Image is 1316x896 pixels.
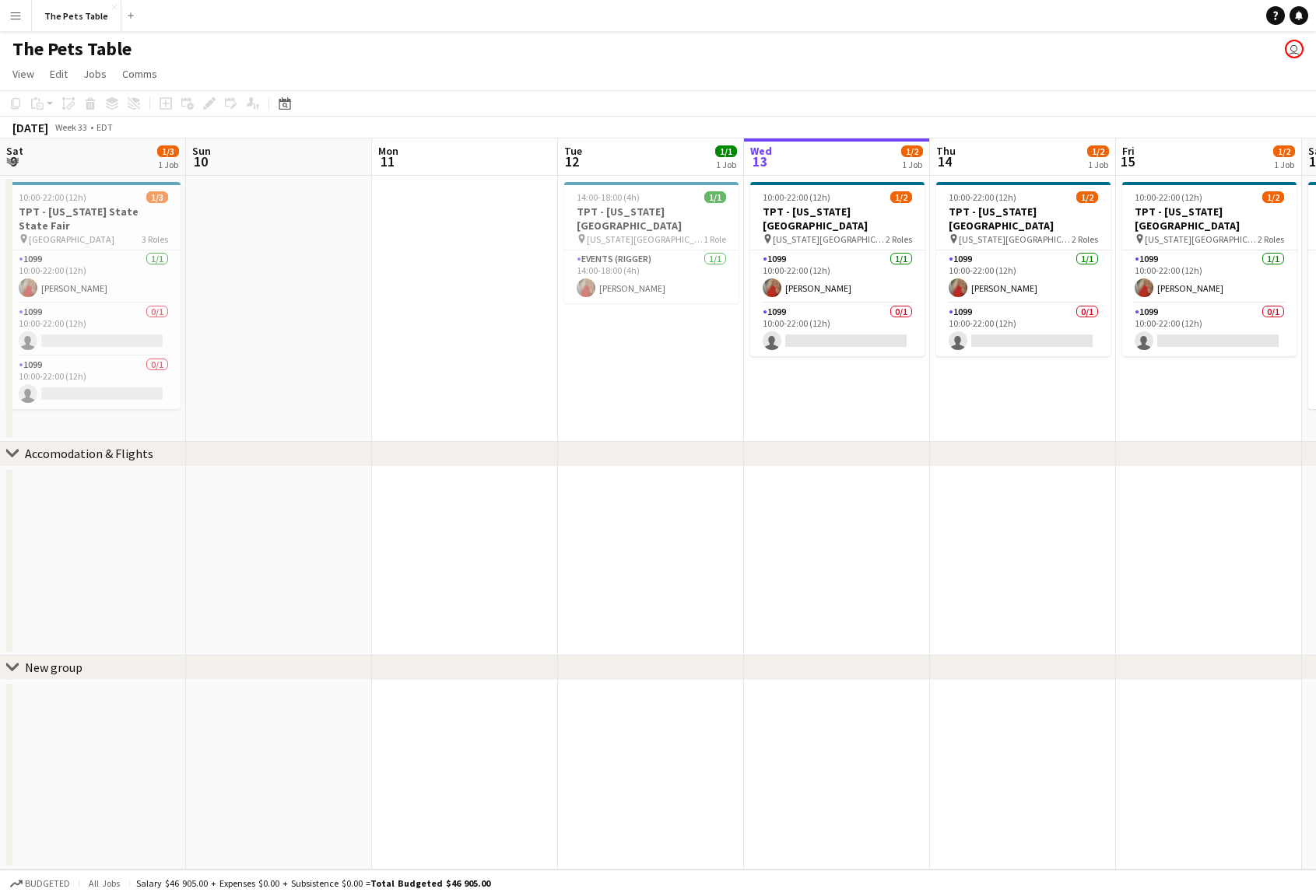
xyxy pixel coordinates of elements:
[8,875,72,892] button: Budgeted
[587,233,704,245] span: [US_STATE][GEOGRAPHIC_DATA]
[376,152,398,170] span: 11
[370,877,490,889] span: Total Budgeted $46 905.00
[1285,40,1304,58] app-user-avatar: Jamie Neale
[1122,144,1135,158] span: Fri
[116,64,163,84] a: Comms
[564,182,739,303] app-job-card: 14:00-18:00 (4h)1/1TPT - [US_STATE][GEOGRAPHIC_DATA] [US_STATE][GEOGRAPHIC_DATA]1 RoleEvents (Rig...
[4,152,23,170] span: 9
[51,121,90,133] span: Week 33
[50,67,68,81] span: Edit
[1076,191,1098,203] span: 1/2
[136,877,490,889] div: Salary $46 905.00 + Expenses $0.00 + Subsistence $0.00 =
[190,152,211,170] span: 10
[97,121,113,133] div: EDT
[12,120,48,135] div: [DATE]
[934,152,956,170] span: 14
[577,191,640,203] span: 14:00-18:00 (4h)
[564,205,739,233] h3: TPT - [US_STATE][GEOGRAPHIC_DATA]
[1072,233,1098,245] span: 2 Roles
[6,303,181,356] app-card-role: 10990/110:00-22:00 (12h)
[6,64,40,84] a: View
[6,144,23,158] span: Sat
[1145,233,1258,245] span: [US_STATE][GEOGRAPHIC_DATA]
[750,303,925,356] app-card-role: 10990/110:00-22:00 (12h)
[83,67,107,81] span: Jobs
[773,233,886,245] span: [US_STATE][GEOGRAPHIC_DATA]
[902,159,922,170] div: 1 Job
[704,191,726,203] span: 1/1
[936,205,1111,233] h3: TPT - [US_STATE][GEOGRAPHIC_DATA]
[959,233,1072,245] span: [US_STATE][GEOGRAPHIC_DATA]
[6,205,181,233] h3: TPT - [US_STATE] State State Fair
[77,64,113,84] a: Jobs
[1087,145,1109,157] span: 1/2
[886,233,912,245] span: 2 Roles
[6,356,181,409] app-card-role: 10990/110:00-22:00 (12h)
[936,144,956,158] span: Thu
[29,233,114,245] span: [GEOGRAPHIC_DATA]
[158,159,178,170] div: 1 Job
[25,446,153,461] div: Accomodation & Flights
[750,205,925,233] h3: TPT - [US_STATE][GEOGRAPHIC_DATA]
[750,182,925,356] app-job-card: 10:00-22:00 (12h)1/2TPT - [US_STATE][GEOGRAPHIC_DATA] [US_STATE][GEOGRAPHIC_DATA]2 Roles10991/110...
[86,877,123,889] span: All jobs
[142,233,168,245] span: 3 Roles
[715,145,737,157] span: 1/1
[19,191,86,203] span: 10:00-22:00 (12h)
[12,67,34,81] span: View
[25,878,70,889] span: Budgeted
[1122,182,1297,356] app-job-card: 10:00-22:00 (12h)1/2TPT - [US_STATE][GEOGRAPHIC_DATA] [US_STATE][GEOGRAPHIC_DATA]2 Roles10991/110...
[763,191,830,203] span: 10:00-22:00 (12h)
[1122,303,1297,356] app-card-role: 10990/110:00-22:00 (12h)
[192,144,211,158] span: Sun
[25,660,82,675] div: New group
[1122,250,1297,303] app-card-role: 10991/110:00-22:00 (12h)[PERSON_NAME]
[6,182,181,409] app-job-card: 10:00-22:00 (12h)1/3TPT - [US_STATE] State State Fair [GEOGRAPHIC_DATA]3 Roles10991/110:00-22:00 ...
[936,182,1111,356] app-job-card: 10:00-22:00 (12h)1/2TPT - [US_STATE][GEOGRAPHIC_DATA] [US_STATE][GEOGRAPHIC_DATA]2 Roles10991/110...
[122,67,157,81] span: Comms
[936,303,1111,356] app-card-role: 10990/110:00-22:00 (12h)
[12,37,132,61] h1: The Pets Table
[750,250,925,303] app-card-role: 10991/110:00-22:00 (12h)[PERSON_NAME]
[716,159,736,170] div: 1 Job
[44,64,74,84] a: Edit
[564,250,739,303] app-card-role: Events (Rigger)1/114:00-18:00 (4h)[PERSON_NAME]
[157,145,179,157] span: 1/3
[1262,191,1284,203] span: 1/2
[146,191,168,203] span: 1/3
[564,144,582,158] span: Tue
[1122,205,1297,233] h3: TPT - [US_STATE][GEOGRAPHIC_DATA]
[1135,191,1202,203] span: 10:00-22:00 (12h)
[1088,159,1108,170] div: 1 Job
[890,191,912,203] span: 1/2
[1120,152,1135,170] span: 15
[949,191,1016,203] span: 10:00-22:00 (12h)
[750,144,772,158] span: Wed
[378,144,398,158] span: Mon
[748,152,772,170] span: 13
[562,152,582,170] span: 12
[6,250,181,303] app-card-role: 10991/110:00-22:00 (12h)[PERSON_NAME]
[901,145,923,157] span: 1/2
[1258,233,1284,245] span: 2 Roles
[32,1,121,31] button: The Pets Table
[704,233,726,245] span: 1 Role
[1274,159,1294,170] div: 1 Job
[936,250,1111,303] app-card-role: 10991/110:00-22:00 (12h)[PERSON_NAME]
[1273,145,1295,157] span: 1/2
